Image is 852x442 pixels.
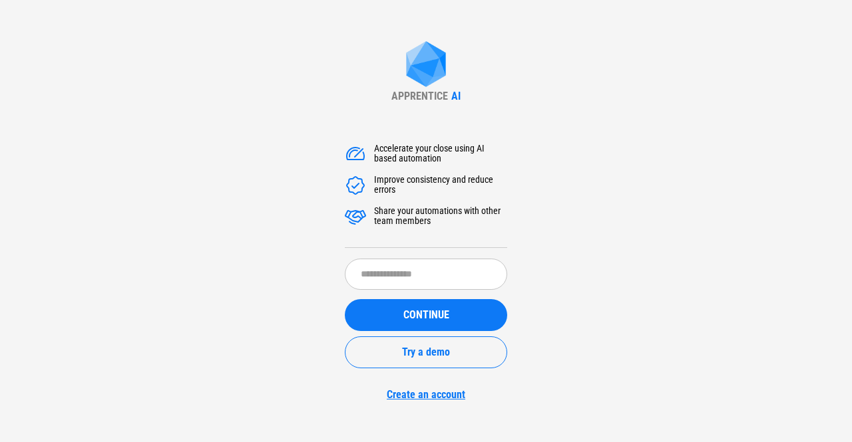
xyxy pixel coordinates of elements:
[345,175,366,196] img: Accelerate
[374,206,507,227] div: Share your automations with other team members
[345,336,507,368] button: Try a demo
[345,144,366,165] img: Accelerate
[402,347,450,358] span: Try a demo
[345,388,507,401] a: Create an account
[403,310,449,320] span: CONTINUE
[374,144,507,165] div: Accelerate your close using AI based automation
[399,41,453,90] img: Apprentice AI
[345,299,507,331] button: CONTINUE
[451,90,461,102] div: AI
[345,206,366,227] img: Accelerate
[374,175,507,196] div: Improve consistency and reduce errors
[391,90,448,102] div: APPRENTICE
